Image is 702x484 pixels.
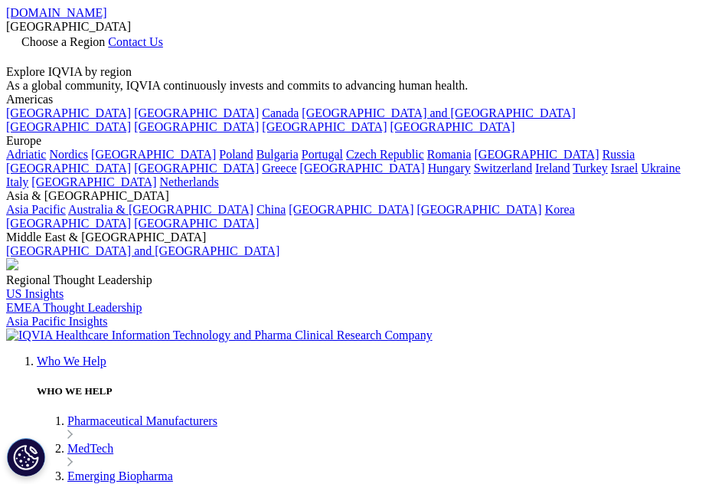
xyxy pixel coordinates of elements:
[67,414,217,427] a: Pharmaceutical Manufacturers
[6,120,131,133] a: [GEOGRAPHIC_DATA]
[475,148,599,161] a: [GEOGRAPHIC_DATA]
[474,162,532,175] a: Switzerland
[256,148,299,161] a: Bulgaria
[6,162,131,175] a: [GEOGRAPHIC_DATA]
[67,442,113,455] a: MedTech
[67,469,173,482] a: Emerging Biopharma
[134,217,259,230] a: [GEOGRAPHIC_DATA]
[6,258,18,270] img: 2093_analyzing-data-using-big-screen-display-and-laptop.png
[427,148,472,161] a: Romania
[37,355,106,368] a: Who We Help
[602,148,635,161] a: Russia
[6,203,66,216] a: Asia Pacific
[611,162,638,175] a: Israel
[262,162,296,175] a: Greece
[535,162,570,175] a: Ireland
[21,35,105,48] span: Choose a Region
[37,385,696,397] h5: WHO WE HELP
[6,329,433,342] img: IQVIA Healthcare Information Technology and Pharma Clinical Research Company
[6,287,64,300] a: US Insights
[6,20,696,34] div: [GEOGRAPHIC_DATA]
[262,120,387,133] a: [GEOGRAPHIC_DATA]
[6,315,107,328] a: Asia Pacific Insights
[49,148,88,161] a: Nordics
[159,175,218,188] a: Netherlands
[302,106,575,119] a: [GEOGRAPHIC_DATA] and [GEOGRAPHIC_DATA]
[428,162,471,175] a: Hungary
[6,106,131,119] a: [GEOGRAPHIC_DATA]
[134,162,259,175] a: [GEOGRAPHIC_DATA]
[300,162,425,175] a: [GEOGRAPHIC_DATA]
[545,203,575,216] a: Korea
[6,65,696,79] div: Explore IQVIA by region
[31,175,156,188] a: [GEOGRAPHIC_DATA]
[6,6,107,19] a: [DOMAIN_NAME]
[6,93,696,106] div: Americas
[262,106,299,119] a: Canada
[641,162,681,175] a: Ukraine
[6,175,28,188] a: Italy
[289,203,413,216] a: [GEOGRAPHIC_DATA]
[6,79,696,93] div: As a global community, IQVIA continuously invests and commits to advancing human health.
[6,301,142,314] a: EMEA Thought Leadership
[134,120,259,133] a: [GEOGRAPHIC_DATA]
[302,148,343,161] a: Portugal
[417,203,542,216] a: [GEOGRAPHIC_DATA]
[6,273,696,287] div: Regional Thought Leadership
[6,134,696,148] div: Europe
[7,438,45,476] button: Cookies Settings
[6,189,696,203] div: Asia & [GEOGRAPHIC_DATA]
[256,203,286,216] a: China
[108,35,163,48] a: Contact Us
[134,106,259,119] a: [GEOGRAPHIC_DATA]
[219,148,253,161] a: Poland
[346,148,424,161] a: Czech Republic
[91,148,216,161] a: [GEOGRAPHIC_DATA]
[6,231,696,244] div: Middle East & [GEOGRAPHIC_DATA]
[390,120,514,133] a: [GEOGRAPHIC_DATA]
[68,203,253,216] a: Australia & [GEOGRAPHIC_DATA]
[573,162,608,175] a: Turkey
[6,217,131,230] a: [GEOGRAPHIC_DATA]
[6,244,279,257] a: [GEOGRAPHIC_DATA] and [GEOGRAPHIC_DATA]
[6,148,46,161] a: Adriatic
